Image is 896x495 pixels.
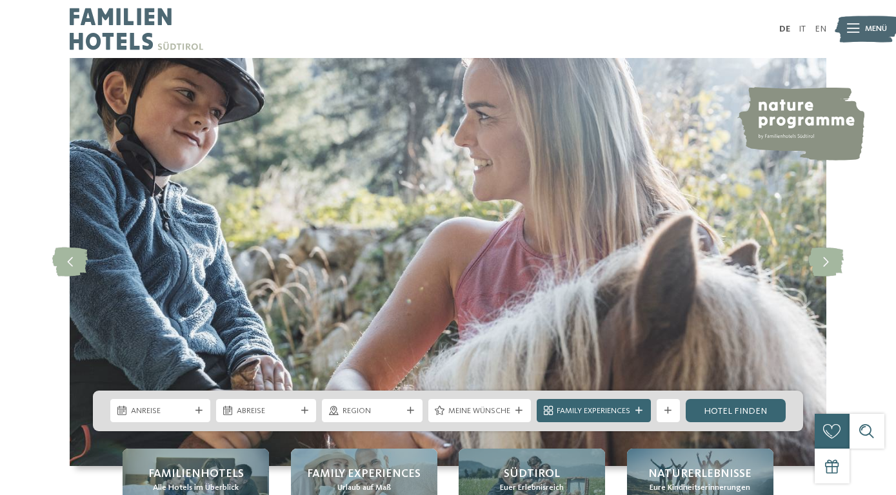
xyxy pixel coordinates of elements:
[865,23,887,35] span: Menü
[307,466,421,482] span: Family Experiences
[737,87,864,160] img: nature programme by Familienhotels Südtirol
[131,405,190,417] span: Anreise
[648,466,752,482] span: Naturerlebnisse
[153,482,239,494] span: Alle Hotels im Überblick
[686,399,786,422] a: Hotel finden
[504,466,560,482] span: Südtirol
[448,405,510,417] span: Meine Wünsche
[237,405,296,417] span: Abreise
[650,482,750,494] span: Eure Kindheitserinnerungen
[148,466,244,482] span: Familienhotels
[343,405,402,417] span: Region
[337,482,391,494] span: Urlaub auf Maß
[557,405,630,417] span: Family Experiences
[70,58,826,466] img: Familienhotels Südtirol: The happy family places
[815,24,826,34] a: EN
[500,482,564,494] span: Euer Erlebnisreich
[779,24,790,34] a: DE
[799,24,806,34] a: IT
